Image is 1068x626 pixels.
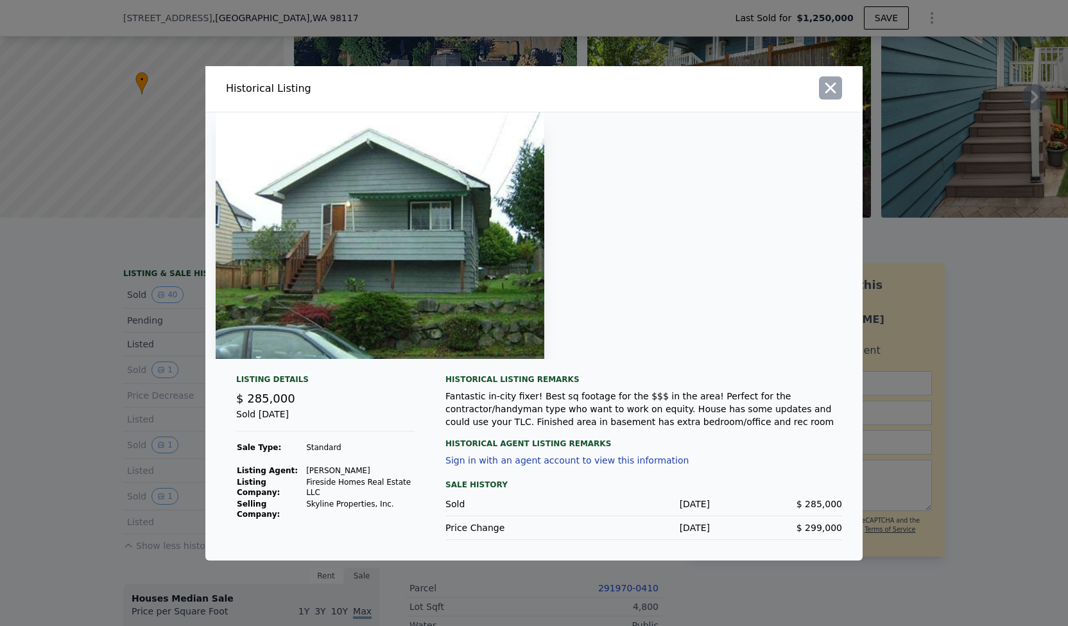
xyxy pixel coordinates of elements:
div: Fantastic in-city fixer! Best sq footage for the $$$ in the area! Perfect for the contractor/hand... [445,390,842,428]
div: Sold [445,498,578,510]
span: $ 299,000 [797,523,842,533]
td: Fireside Homes Real Estate LLC [306,476,415,498]
div: Sold [DATE] [236,408,415,431]
button: Sign in with an agent account to view this information [445,455,689,465]
div: Price Change [445,521,578,534]
div: Historical Agent Listing Remarks [445,428,842,449]
strong: Selling Company: [237,500,280,519]
td: Standard [306,442,415,453]
div: [DATE] [578,498,710,510]
div: Sale History [445,477,842,492]
div: [DATE] [578,521,710,534]
strong: Sale Type: [237,443,281,452]
strong: Listing Company: [237,478,280,497]
span: $ 285,000 [797,499,842,509]
td: Skyline Properties, Inc. [306,498,415,520]
img: Property Img [216,112,544,359]
div: Historical Listing remarks [445,374,842,385]
div: Listing Details [236,374,415,390]
div: Historical Listing [226,81,529,96]
td: [PERSON_NAME] [306,465,415,476]
strong: Listing Agent: [237,466,298,475]
span: $ 285,000 [236,392,295,405]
